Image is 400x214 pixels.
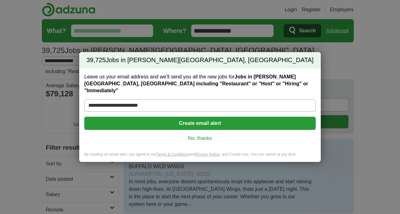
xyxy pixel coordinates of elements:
[79,52,321,68] h2: Jobs in [PERSON_NAME][GEOGRAPHIC_DATA], [GEOGRAPHIC_DATA]
[156,152,189,157] a: Terms & Conditions
[86,56,106,65] span: 39,725
[84,74,308,93] strong: Jobs in [PERSON_NAME][GEOGRAPHIC_DATA], [GEOGRAPHIC_DATA] including "Restaurant" or "Host" or "Hi...
[89,135,311,142] a: No, thanks
[79,152,321,162] div: By creating an email alert, you agree to our and , and Cookie Use. You can cancel at any time.
[196,152,220,157] a: Privacy Notice
[84,117,316,130] button: Create email alert
[84,73,316,94] label: Leave us your email address and we'll send you all the new jobs for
